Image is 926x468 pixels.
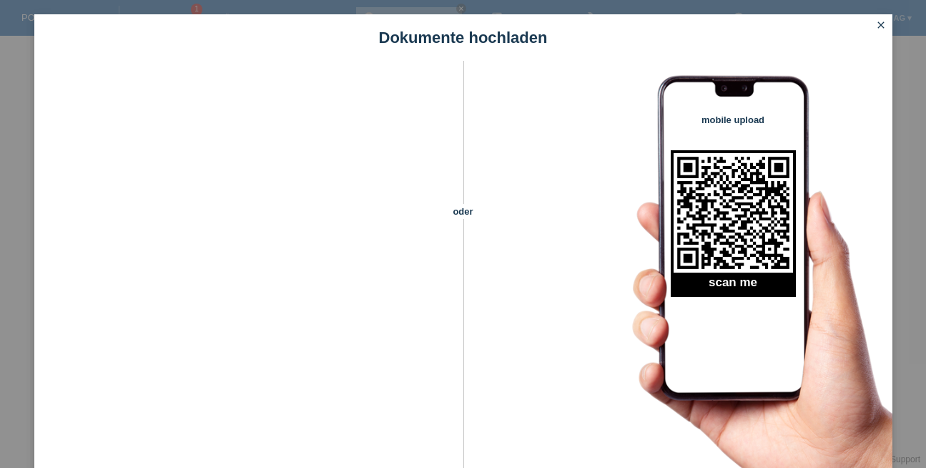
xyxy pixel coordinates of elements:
[34,29,892,47] h1: Dokumente hochladen
[875,19,887,31] i: close
[671,276,796,297] h2: scan me
[438,204,488,219] span: oder
[872,18,890,34] a: close
[671,114,796,125] h4: mobile upload
[56,97,438,454] iframe: Upload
